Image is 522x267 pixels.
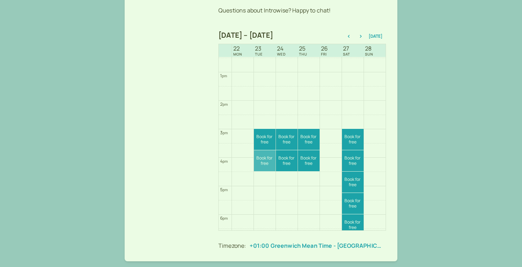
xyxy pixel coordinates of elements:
[343,45,350,52] span: 27
[298,44,309,57] a: September 25, 2025
[342,177,364,187] span: Book for free
[320,44,329,57] a: September 26, 2025
[218,31,273,40] h2: [DATE] – [DATE]
[220,186,228,193] div: 5
[277,52,286,56] span: WED
[223,130,228,135] span: pm
[342,44,352,57] a: September 27, 2025
[365,45,373,52] span: 28
[299,45,307,52] span: 25
[342,156,364,166] span: Book for free
[321,45,328,52] span: 26
[254,44,264,57] a: September 23, 2025
[220,215,228,221] div: 6
[343,52,350,56] span: SAT
[342,220,364,230] span: Book for free
[369,34,382,39] button: [DATE]
[299,52,307,56] span: THU
[298,156,320,166] span: Book for free
[342,134,364,145] span: Book for free
[298,134,320,145] span: Book for free
[218,241,246,251] div: Timezone:
[277,45,286,52] span: 24
[255,52,263,56] span: TUE
[220,158,228,164] div: 4
[364,44,375,57] a: September 28, 2025
[233,52,242,56] span: MON
[232,44,244,57] a: September 22, 2025
[365,52,373,56] span: SUN
[220,72,227,79] div: 1
[276,156,298,166] span: Book for free
[254,156,276,166] span: Book for free
[233,45,242,52] span: 22
[223,159,228,164] span: pm
[222,73,227,78] span: pm
[223,102,228,107] span: pm
[276,44,287,57] a: September 24, 2025
[218,6,386,15] p: Questions about Introwise? Happy to chat!
[223,187,228,192] span: pm
[276,134,298,145] span: Book for free
[321,52,328,56] span: FRI
[220,129,228,136] div: 3
[342,198,364,209] span: Book for free
[254,134,276,145] span: Book for free
[223,216,228,221] span: pm
[255,45,263,52] span: 23
[220,101,228,108] div: 2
